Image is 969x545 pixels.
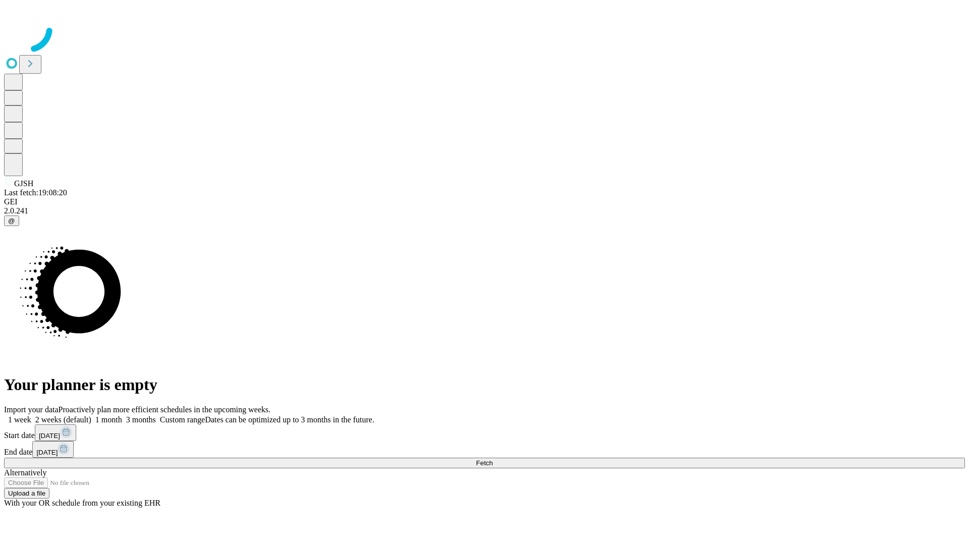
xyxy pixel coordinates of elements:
[4,188,67,197] span: Last fetch: 19:08:20
[4,441,965,458] div: End date
[4,499,160,507] span: With your OR schedule from your existing EHR
[39,432,60,440] span: [DATE]
[205,415,374,424] span: Dates can be optimized up to 3 months in the future.
[95,415,122,424] span: 1 month
[4,458,965,468] button: Fetch
[4,215,19,226] button: @
[4,488,49,499] button: Upload a file
[35,415,91,424] span: 2 weeks (default)
[59,405,271,414] span: Proactively plan more efficient schedules in the upcoming weeks.
[160,415,205,424] span: Custom range
[4,206,965,215] div: 2.0.241
[4,424,965,441] div: Start date
[4,197,965,206] div: GEI
[126,415,156,424] span: 3 months
[14,179,33,188] span: GJSH
[476,459,493,467] span: Fetch
[4,375,965,394] h1: Your planner is empty
[4,468,46,477] span: Alternatively
[36,449,58,456] span: [DATE]
[32,441,74,458] button: [DATE]
[8,217,15,225] span: @
[35,424,76,441] button: [DATE]
[8,415,31,424] span: 1 week
[4,405,59,414] span: Import your data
